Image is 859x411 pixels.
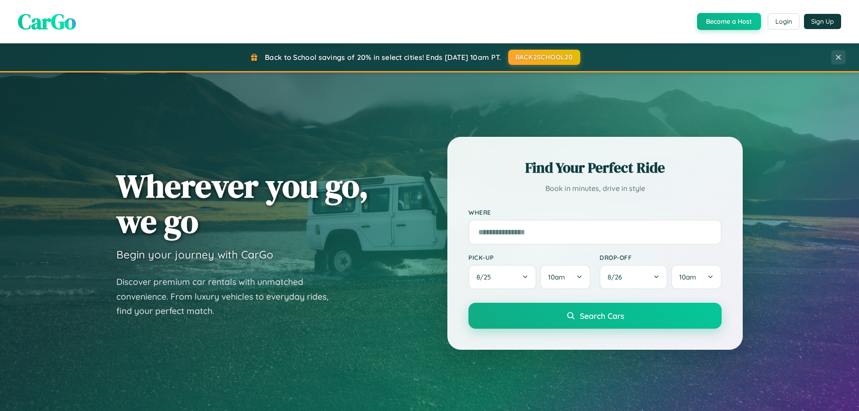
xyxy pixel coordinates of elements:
span: 8 / 26 [608,273,626,281]
span: 10am [548,273,565,281]
button: Sign Up [804,14,841,29]
p: Discover premium car rentals with unmatched convenience. From luxury vehicles to everyday rides, ... [116,275,340,318]
label: Pick-up [468,254,591,261]
span: Search Cars [580,311,624,321]
span: Back to School savings of 20% in select cities! Ends [DATE] 10am PT. [265,53,501,62]
h1: Wherever you go, we go [116,168,369,239]
button: Login [768,13,799,30]
button: BACK2SCHOOL20 [508,50,580,65]
button: 8/25 [468,265,536,289]
span: 8 / 25 [476,273,495,281]
span: CarGo [18,7,76,36]
label: Drop-off [600,254,722,261]
label: Where [468,208,722,216]
h3: Begin your journey with CarGo [116,248,273,261]
h2: Find Your Perfect Ride [468,158,722,178]
span: 10am [679,273,696,281]
button: 10am [671,265,722,289]
button: 8/26 [600,265,668,289]
button: Become a Host [697,13,761,30]
button: Search Cars [468,303,722,329]
button: 10am [540,265,591,289]
p: Book in minutes, drive in style [468,182,722,195]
